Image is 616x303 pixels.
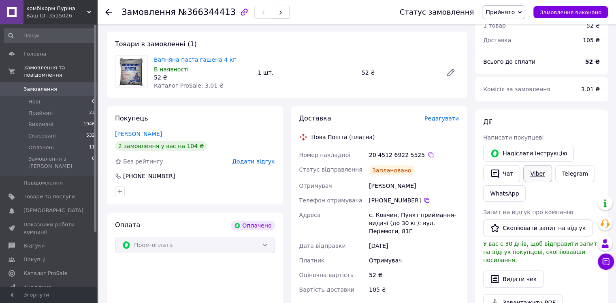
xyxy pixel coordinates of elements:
span: Адреса [299,212,321,218]
span: Комісія за замовлення [483,86,550,92]
span: 0 [92,155,95,170]
span: Додати відгук [232,158,275,165]
div: 2 замовлення у вас на 104 ₴ [115,141,207,151]
span: комбікорм Пуріна [26,5,87,12]
span: 3.01 ₴ [581,86,600,92]
div: с. Ковчин, Пункт приймання-видачі (до 30 кг): вул. Перемоги, 81Г [367,208,460,239]
div: Ваш ID: 3515026 [26,12,97,19]
span: Скасовані [28,132,56,140]
button: Чат [483,165,520,182]
span: Всього до сплати [483,58,535,65]
span: Аналітика [23,284,51,291]
a: WhatsApp [483,185,526,202]
a: Вапняна паста гашена 4 кг [154,56,236,63]
div: [DATE] [367,239,460,253]
div: Статус замовлення [400,8,474,16]
span: Замовлення [23,86,57,93]
div: Нова Пошта (платна) [309,133,377,141]
div: 1 шт. [254,67,358,78]
span: У вас є 30 днів, щоб відправити запит на відгук покупцеві, скопіювавши посилання. [483,241,597,263]
div: [PERSON_NAME] [367,178,460,193]
span: 0 [92,98,95,105]
img: Вапняна паста гашена 4 кг [115,56,147,88]
span: 11 [89,144,95,151]
div: 105 ₴ [578,31,605,49]
span: В наявності [154,66,189,73]
span: Редагувати [424,115,459,122]
div: 20 4512 6922 5525 [369,151,459,159]
span: Платник [299,257,325,264]
span: Доставка [299,114,331,122]
div: 105 ₴ [367,282,460,297]
div: Отримувач [367,253,460,268]
span: Повідомлення [23,179,63,187]
span: Запит на відгук про компанію [483,209,573,215]
b: 52 ₴ [585,58,600,65]
span: Оплата [115,221,140,229]
span: Отримувач [299,183,332,189]
span: Оціночна вартість [299,272,354,278]
span: Прийнято [486,9,515,15]
span: Замовлення виконано [540,9,601,15]
div: [PHONE_NUMBER] [122,172,176,180]
span: Замовлення [121,7,176,17]
a: [PERSON_NAME] [115,131,162,137]
button: Скопіювати запит на відгук [483,219,593,236]
div: Заплановано [369,165,415,175]
span: Написати покупцеві [483,134,544,141]
span: Товари в замовленні (1) [115,40,197,48]
span: Дії [483,118,492,126]
div: 52 ₴ [154,73,251,82]
span: Доставка [483,37,511,43]
a: Telegram [555,165,595,182]
span: Головна [23,50,46,58]
span: Оплачені [28,144,54,151]
span: Номер накладної [299,152,351,158]
button: Надіслати інструкцію [483,145,574,162]
div: Оплачено [231,221,275,230]
button: Видати чек [483,271,544,288]
span: Товари та послуги [23,193,75,200]
span: Покупці [23,256,45,263]
span: Прийняті [28,110,53,117]
div: 52 ₴ [358,67,439,78]
span: Замовлення з [PERSON_NAME] [28,155,92,170]
span: Відгуки [23,242,45,249]
div: [PHONE_NUMBER] [369,196,459,204]
div: 52 ₴ [586,21,600,30]
span: Телефон отримувача [299,197,362,204]
span: Без рейтингу [123,158,163,165]
span: Вартість доставки [299,286,354,293]
div: 52 ₴ [367,268,460,282]
span: Покупець [115,114,148,122]
a: Viber [523,165,552,182]
a: Редагувати [443,64,459,81]
span: 1946 [83,121,95,128]
span: Статус відправлення [299,166,362,173]
span: №366344413 [178,7,236,17]
span: Нові [28,98,40,105]
span: Показники роботи компанії [23,221,75,236]
button: Чат з покупцем [598,254,614,270]
span: Замовлення та повідомлення [23,64,97,79]
span: Каталог ProSale: 3.01 ₴ [154,82,224,89]
div: Повернутися назад [105,8,112,16]
span: 1 товар [483,22,506,29]
span: Дата відправки [299,243,346,249]
button: Замовлення виконано [533,6,608,18]
span: [DEMOGRAPHIC_DATA] [23,207,83,214]
span: Виконані [28,121,53,128]
span: Каталог ProSale [23,270,67,277]
input: Пошук [4,28,96,43]
span: 532 [86,132,95,140]
span: 23 [89,110,95,117]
